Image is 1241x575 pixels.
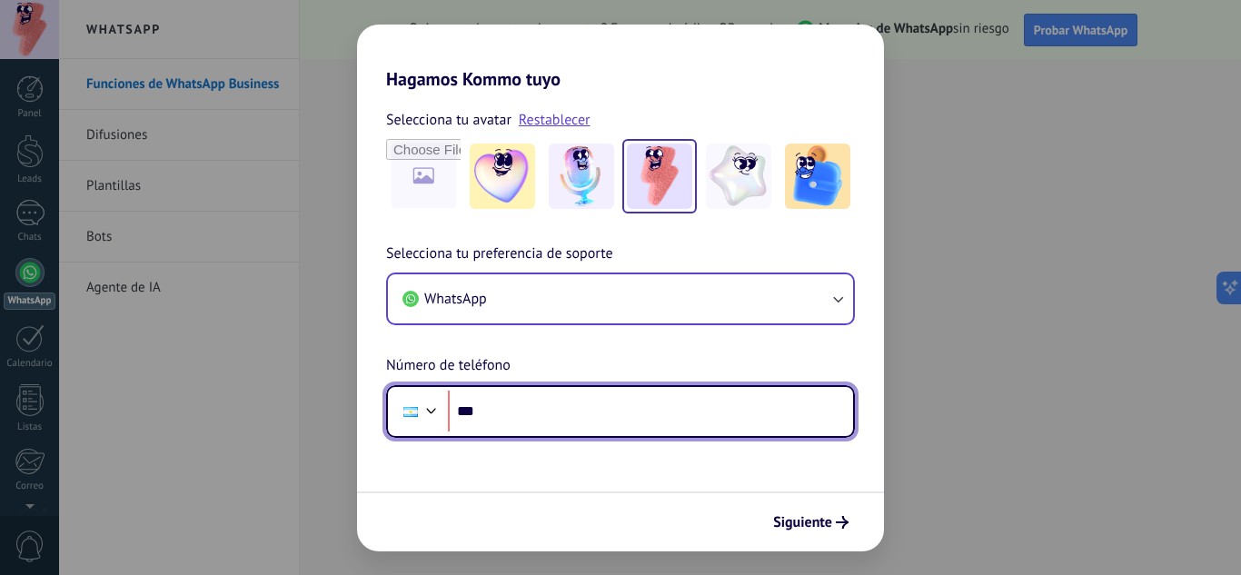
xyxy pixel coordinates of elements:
span: Número de teléfono [386,354,511,378]
h2: Hagamos Kommo tuyo [357,25,884,90]
img: -3.jpeg [627,144,692,209]
button: WhatsApp [388,274,853,323]
img: -1.jpeg [470,144,535,209]
div: Argentina: + 54 [393,392,428,431]
img: -5.jpeg [785,144,850,209]
span: Siguiente [773,516,832,529]
img: -4.jpeg [706,144,771,209]
span: WhatsApp [424,290,487,308]
span: Selecciona tu preferencia de soporte [386,243,613,266]
img: -2.jpeg [549,144,614,209]
a: Restablecer [519,111,591,129]
button: Siguiente [765,507,857,538]
span: Selecciona tu avatar [386,108,511,132]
